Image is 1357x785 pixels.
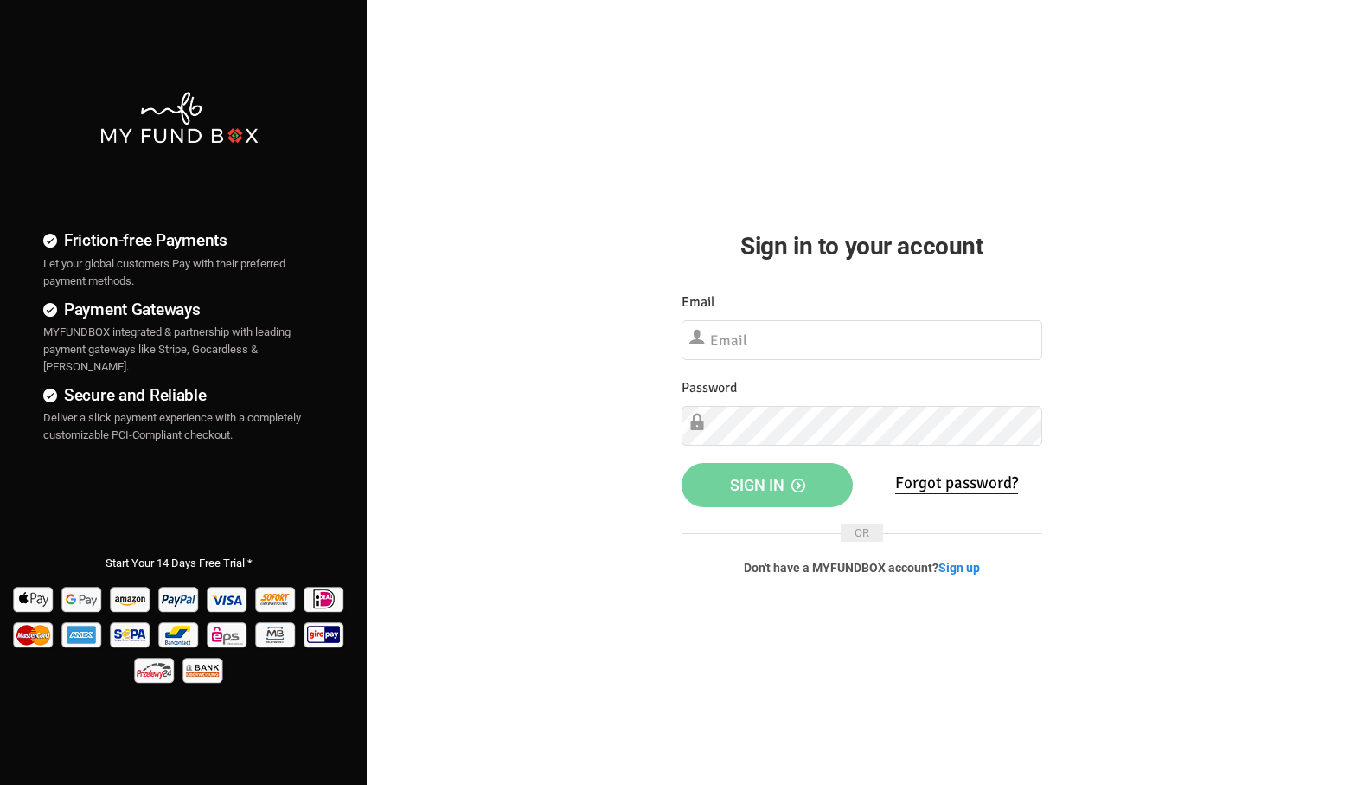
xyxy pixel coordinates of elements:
[205,616,251,652] img: EPS Pay
[682,377,737,399] label: Password
[841,524,883,542] span: OR
[682,463,853,508] button: Sign in
[253,581,299,616] img: Sofort Pay
[157,616,202,652] img: Bancontact Pay
[205,581,251,616] img: Visa
[43,297,315,322] h4: Payment Gateways
[302,581,348,616] img: Ideal Pay
[11,616,57,652] img: Mastercard Pay
[181,652,227,687] img: banktransfer
[60,616,106,652] img: american_express Pay
[157,581,202,616] img: Paypal
[895,473,1018,494] a: Forgot password?
[108,616,154,652] img: sepa Pay
[99,90,259,146] img: mfbwhite.png
[682,320,1042,360] input: Email
[43,383,315,408] h4: Secure and Reliable
[60,581,106,616] img: Google Pay
[43,257,285,287] span: Let your global customers Pay with their preferred payment methods.
[253,616,299,652] img: mb Pay
[43,325,291,373] span: MYFUNDBOX integrated & partnership with leading payment gateways like Stripe, Gocardless & [PERSO...
[938,561,980,575] a: Sign up
[108,581,154,616] img: Amazon
[43,228,315,253] h4: Friction-free Payments
[682,559,1042,576] p: Don't have a MYFUNDBOX account?
[682,292,715,313] label: Email
[302,616,348,652] img: giropay
[132,652,178,687] img: p24 Pay
[43,411,301,441] span: Deliver a slick payment experience with a completely customizable PCI-Compliant checkout.
[730,476,805,494] span: Sign in
[11,581,57,616] img: Apple Pay
[682,228,1042,265] h2: Sign in to your account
